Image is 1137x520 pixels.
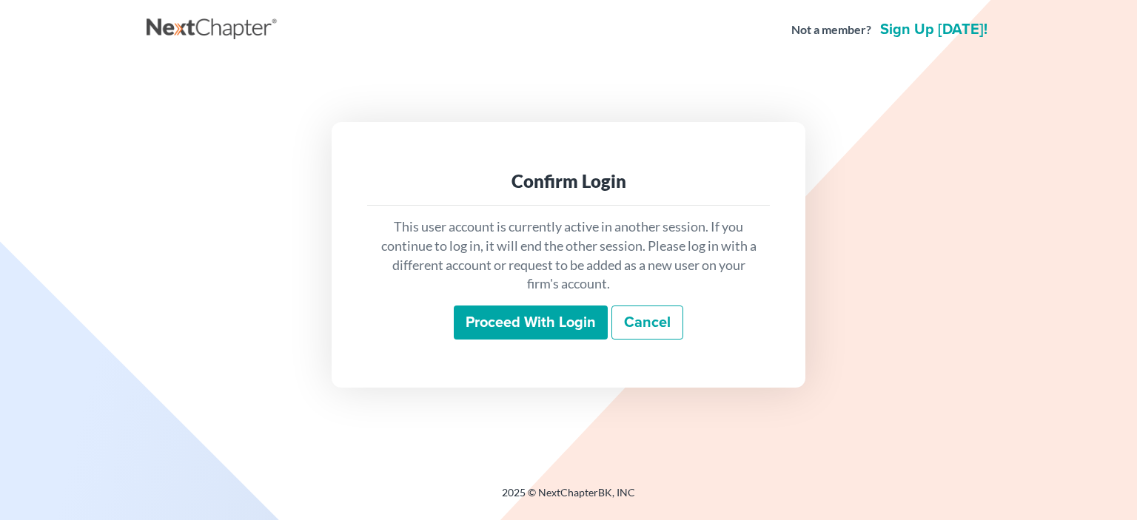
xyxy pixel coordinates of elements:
input: Proceed with login [454,305,608,340]
a: Cancel [611,305,683,340]
a: Sign up [DATE]! [877,22,990,37]
strong: Not a member? [791,21,871,38]
div: Confirm Login [379,169,758,193]
p: This user account is currently active in another session. If you continue to log in, it will end ... [379,217,758,294]
div: 2025 © NextChapterBK, INC [147,485,990,512]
